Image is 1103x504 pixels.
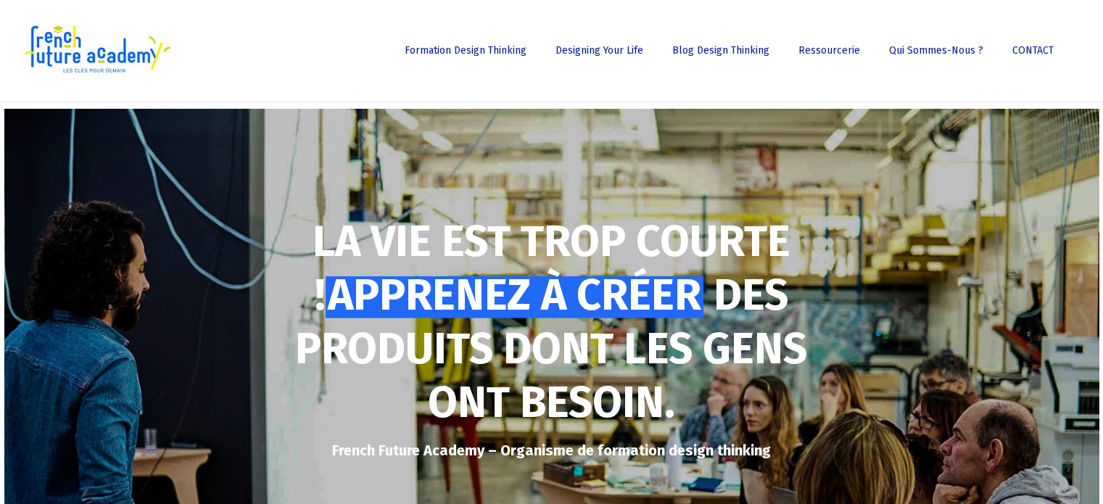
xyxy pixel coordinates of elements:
span: APPRENEZ À CRÉER [328,269,701,321]
span: Qui sommes-nous ? [889,44,983,57]
img: French Future Academy [20,22,173,80]
a: Blog Design Thinking [665,46,777,56]
a: Formation Design Thinking [397,46,534,56]
a: CONTACT [1005,46,1061,56]
span: Designing Your Life [555,44,643,57]
strong: LA VIE EST TROP COURTE ! [313,215,790,321]
span: CONTACT [1012,44,1054,57]
span: Blog Design Thinking [672,44,769,57]
a: Ressourcerie [791,46,867,56]
strong: DES PRODUITS DONT LES GENS ONT BESOIN. [295,269,807,429]
a: Designing Your Life [548,46,650,56]
a: Qui sommes-nous ? [882,46,991,56]
span: Formation Design Thinking [405,44,526,57]
span: Ressourcerie [798,44,860,57]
